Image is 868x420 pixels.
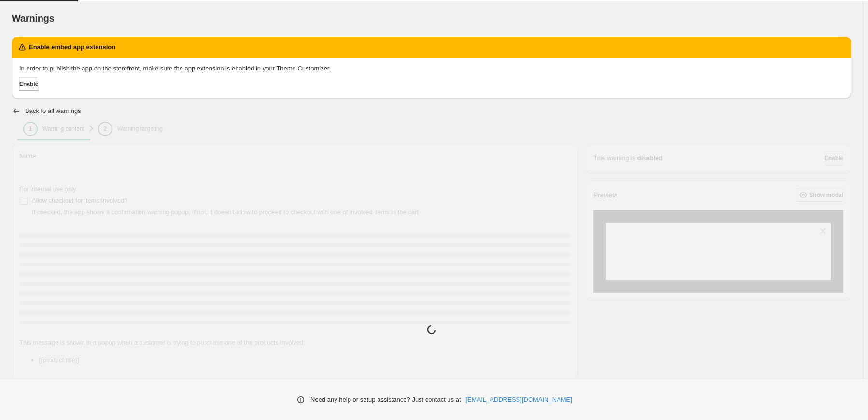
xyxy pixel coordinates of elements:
h2: Back to all warnings [25,107,81,115]
button: Enable [19,77,38,91]
p: In order to publish the app on the storefront, make sure the app extension is enabled in your The... [19,64,843,73]
h2: Enable embed app extension [29,42,115,52]
span: Warnings [12,13,55,24]
span: Enable [19,80,38,88]
a: [EMAIL_ADDRESS][DOMAIN_NAME] [466,395,572,405]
